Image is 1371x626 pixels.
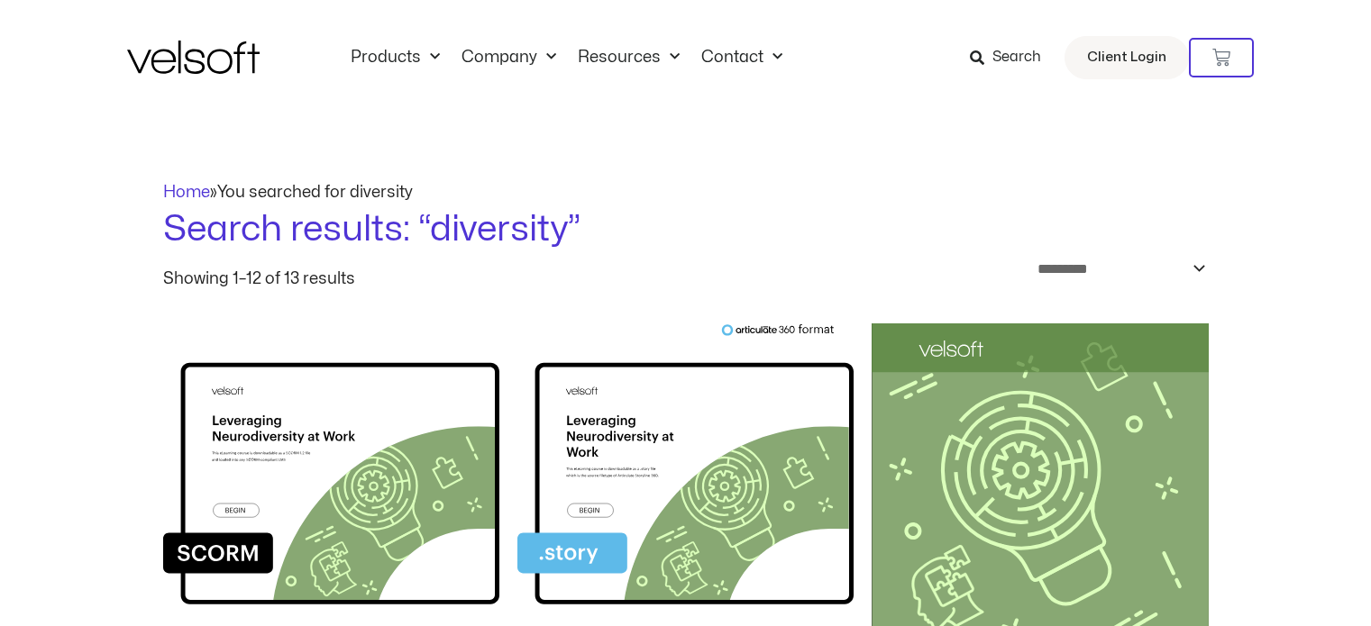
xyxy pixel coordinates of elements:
a: Search [970,42,1054,73]
img: Leveraging Neurodiversity at Work - Storyline Master File [517,323,854,616]
a: ResourcesMenu Toggle [567,48,690,68]
img: Leveraging Neurodiversity at Work - Storyline SCORM Files [163,323,499,616]
a: Home [163,185,210,200]
a: Client Login [1065,36,1189,79]
a: ContactMenu Toggle [690,48,793,68]
span: » [163,185,413,200]
a: ProductsMenu Toggle [340,48,451,68]
span: You searched for diversity [217,185,413,200]
span: Client Login [1087,46,1166,69]
select: Shop order [1026,255,1209,283]
a: CompanyMenu Toggle [451,48,567,68]
p: Showing 1–12 of 13 results [163,271,355,287]
h1: Search results: “diversity” [163,204,1209,255]
span: Search [992,46,1041,69]
nav: Menu [340,48,793,68]
img: Velsoft Training Materials [127,41,260,74]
